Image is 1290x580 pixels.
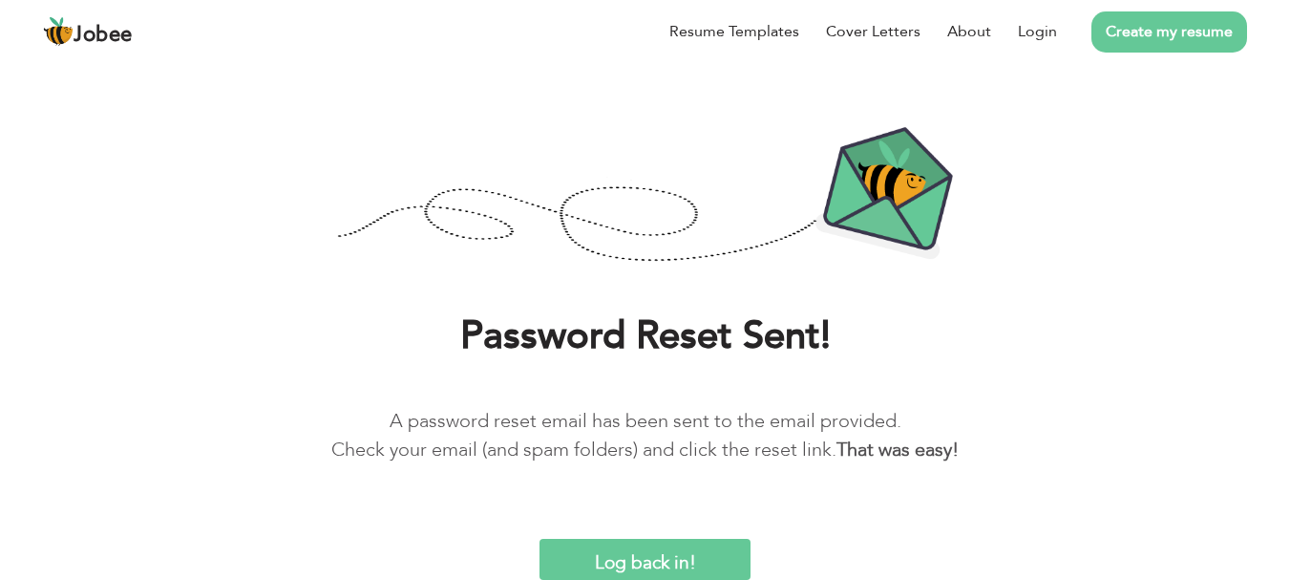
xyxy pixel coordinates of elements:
[1091,11,1247,53] a: Create my resume
[29,407,1261,464] p: A password reset email has been sent to the email provided. Check your email (and spam folders) a...
[29,311,1261,361] h1: Password Reset Sent!
[1018,20,1057,43] a: Login
[539,539,750,580] input: Log back in!
[43,16,133,47] a: Jobee
[74,25,133,46] span: Jobee
[337,126,954,266] img: Password-Reset-Confirmation.png
[836,437,959,462] b: That was easy!
[947,20,991,43] a: About
[43,16,74,47] img: jobee.io
[826,20,920,43] a: Cover Letters
[669,20,799,43] a: Resume Templates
